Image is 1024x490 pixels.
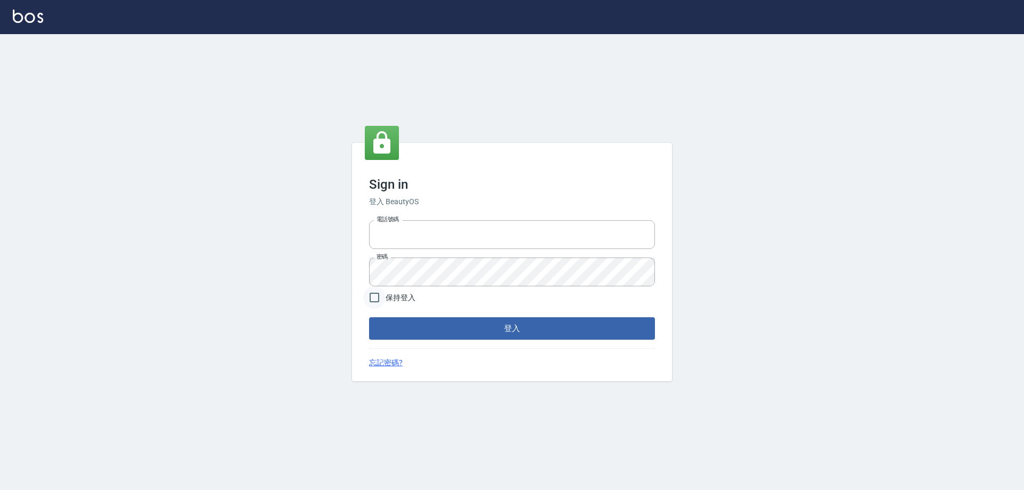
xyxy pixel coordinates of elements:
[369,177,655,192] h3: Sign in
[13,10,43,23] img: Logo
[386,292,415,303] span: 保持登入
[377,215,399,223] label: 電話號碼
[377,253,388,261] label: 密碼
[369,357,403,368] a: 忘記密碼?
[369,196,655,207] h6: 登入 BeautyOS
[369,317,655,340] button: 登入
